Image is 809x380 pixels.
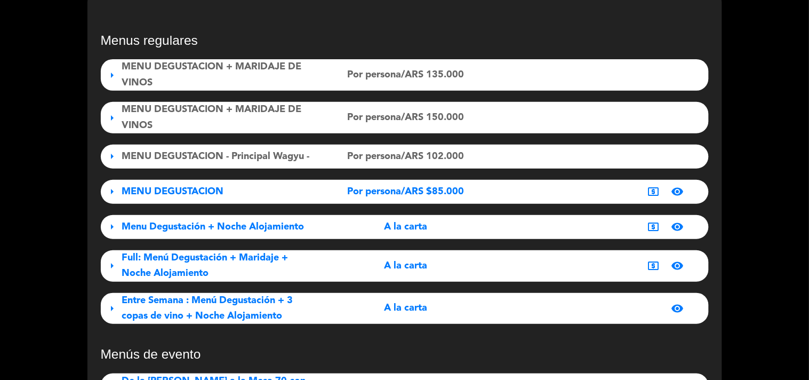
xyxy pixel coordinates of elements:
[106,259,119,272] span: arrow_right
[385,219,428,235] span: A la carta
[101,33,709,48] h3: Menus regulares
[348,110,464,125] span: Por persona/ARS 150.000
[671,259,684,272] span: visibility
[385,300,428,316] span: A la carta
[122,222,305,232] span: Menu Degustación + Noche Alojamiento
[122,62,302,87] span: MENU DEGUSTACION + MARIDAJE DE VINOS
[106,185,119,198] span: arrow_right
[647,185,660,198] span: local_atm
[348,149,464,164] span: Por persona/ARS 102.000
[649,113,659,123] span: credit_card
[106,302,119,315] span: arrow_right
[122,187,224,196] span: MENU DEGUSTACION
[671,185,684,198] span: visibility
[122,296,293,321] span: Entre Semana : Menú Degustación + 3 copas de vino + Noche Alojamiento
[106,150,119,163] span: arrow_right
[671,69,684,82] span: visibility_off
[671,112,684,124] span: visibility_off
[101,346,709,362] h3: Menús de evento
[671,150,684,163] span: visibility_off
[647,220,660,233] span: local_atm
[385,258,428,274] span: A la carta
[649,70,659,80] span: credit_card
[647,259,660,272] span: local_atm
[106,112,119,124] span: arrow_right
[122,253,289,278] span: Full: Menú Degustación + Maridaje + Noche Alojamiento
[649,152,659,161] span: credit_card
[348,184,464,200] span: Por persona/ARS $85.000
[122,152,310,161] span: MENU DEGUSTACION - Principal Wagyu -
[106,220,119,233] span: arrow_right
[671,220,684,233] span: visibility
[122,105,302,130] span: MENU DEGUSTACION + MARIDAJE DE VINOS
[671,302,684,315] span: visibility
[348,67,464,83] span: Por persona/ARS 135.000
[106,69,119,82] span: arrow_right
